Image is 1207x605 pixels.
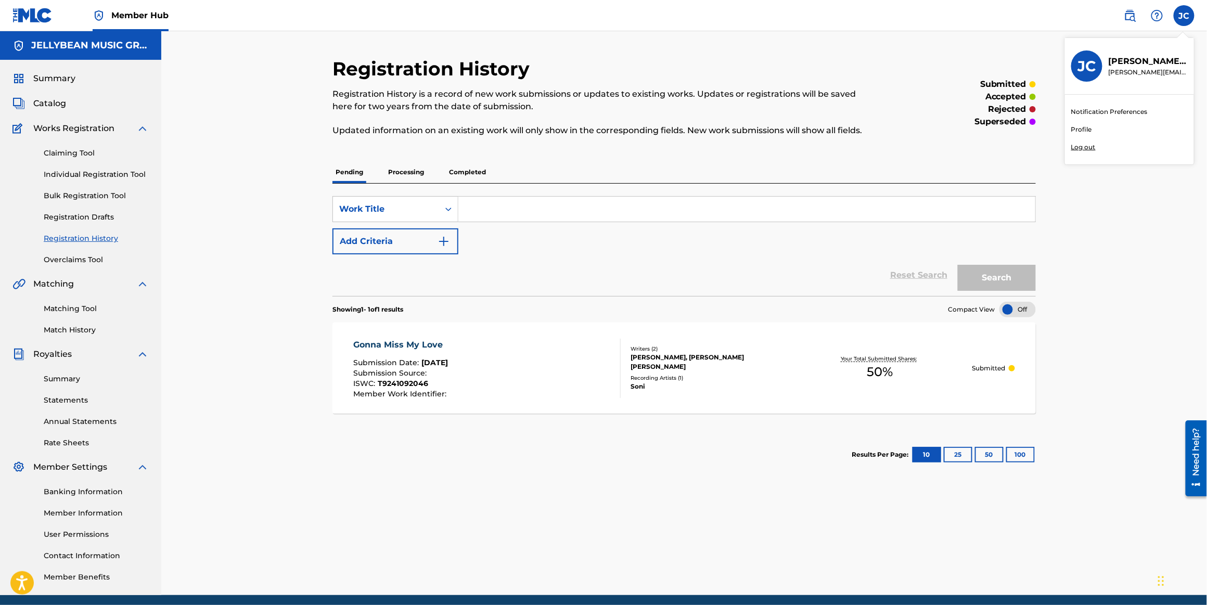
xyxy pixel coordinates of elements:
[944,447,972,462] button: 25
[44,550,149,561] a: Contact Information
[31,40,149,52] h5: JELLYBEAN MUSIC GROUP
[631,382,788,391] div: Soni
[33,97,66,110] span: Catalog
[44,303,149,314] a: Matching Tool
[980,78,1026,91] p: submitted
[332,228,458,254] button: Add Criteria
[385,161,427,183] p: Processing
[332,305,403,314] p: Showing 1 - 1 of 1 results
[988,103,1026,115] p: rejected
[33,122,114,135] span: Works Registration
[852,450,911,459] p: Results Per Page:
[974,115,1026,128] p: superseded
[1071,143,1096,152] p: Log out
[354,389,450,398] span: Member Work Identifier :
[33,72,75,85] span: Summary
[33,278,74,290] span: Matching
[44,395,149,406] a: Statements
[1174,5,1195,26] div: User Menu
[136,348,149,361] img: expand
[631,374,788,382] div: Recording Artists ( 1 )
[44,486,149,497] a: Banking Information
[12,278,25,290] img: Matching
[44,437,149,448] a: Rate Sheets
[1109,68,1188,77] p: jason@jellybeanmusicgroup.com
[339,203,433,215] div: Work Title
[1155,555,1207,605] iframe: Chat Widget
[332,323,1036,414] a: Gonna Miss My LoveSubmission Date:[DATE]Submission Source:ISWC:T9241092046Member Work Identifier:...
[33,348,72,361] span: Royalties
[332,124,874,137] p: Updated information on an existing work will only show in the corresponding fields. New work subm...
[136,461,149,473] img: expand
[1179,10,1190,22] span: JC
[93,9,105,22] img: Top Rightsholder
[631,353,788,371] div: [PERSON_NAME], [PERSON_NAME] [PERSON_NAME]
[438,235,450,248] img: 9d2ae6d4665cec9f34b9.svg
[12,97,66,110] a: CatalogCatalog
[136,278,149,290] img: expand
[12,461,25,473] img: Member Settings
[1147,5,1167,26] div: Help
[354,379,378,388] span: ISWC :
[1071,107,1148,117] a: Notification Preferences
[1158,565,1164,597] div: Drag
[44,148,149,159] a: Claiming Tool
[913,447,941,462] button: 10
[12,8,53,23] img: MLC Logo
[44,190,149,201] a: Bulk Registration Tool
[332,88,874,113] p: Registration History is a record of new work submissions or updates to existing works. Updates or...
[867,363,893,381] span: 50 %
[1178,417,1207,500] iframe: Resource Center
[354,339,450,351] div: Gonna Miss My Love
[44,572,149,583] a: Member Benefits
[44,254,149,265] a: Overclaims Tool
[1078,57,1096,75] h3: JC
[1071,125,1092,134] a: Profile
[422,358,448,367] span: [DATE]
[1151,9,1163,22] img: help
[12,40,25,52] img: Accounts
[1006,447,1035,462] button: 100
[446,161,489,183] p: Completed
[44,325,149,336] a: Match History
[354,368,430,378] span: Submission Source :
[985,91,1026,103] p: accepted
[975,447,1004,462] button: 50
[12,72,75,85] a: SummarySummary
[44,416,149,427] a: Annual Statements
[44,212,149,223] a: Registration Drafts
[378,379,429,388] span: T9241092046
[332,196,1036,296] form: Search Form
[12,72,25,85] img: Summary
[972,364,1006,373] p: Submitted
[1124,9,1136,22] img: search
[44,233,149,244] a: Registration History
[1109,55,1188,68] p: Jason Chin
[841,355,919,363] p: Your Total Submitted Shares:
[948,305,995,314] span: Compact View
[332,57,535,81] h2: Registration History
[1120,5,1140,26] a: Public Search
[12,348,25,361] img: Royalties
[12,97,25,110] img: Catalog
[136,122,149,135] img: expand
[44,169,149,180] a: Individual Registration Tool
[44,374,149,384] a: Summary
[44,508,149,519] a: Member Information
[354,358,422,367] span: Submission Date :
[12,122,26,135] img: Works Registration
[631,345,788,353] div: Writers ( 2 )
[33,461,107,473] span: Member Settings
[332,161,366,183] p: Pending
[44,529,149,540] a: User Permissions
[111,9,169,21] span: Member Hub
